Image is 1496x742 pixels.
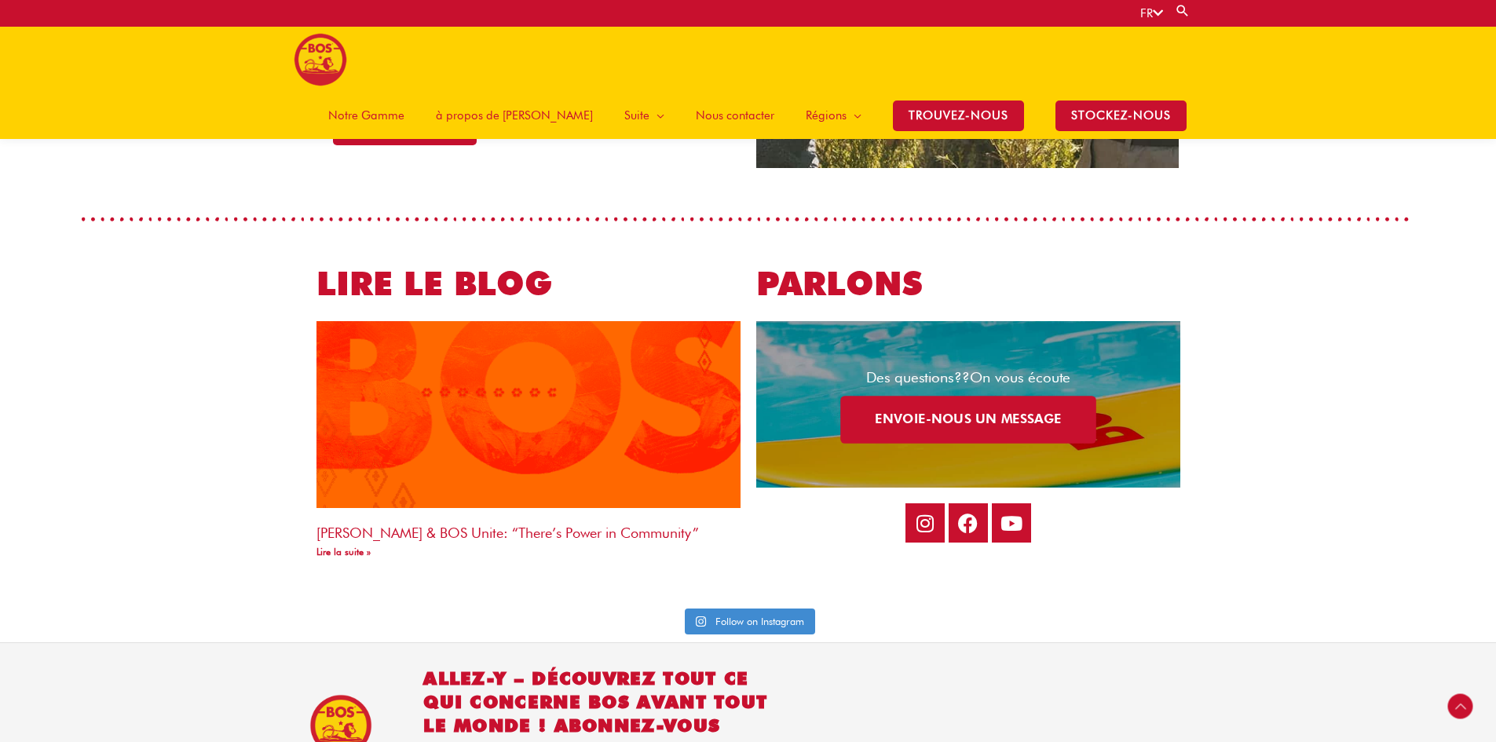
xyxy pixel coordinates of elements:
[790,92,877,139] a: Régions
[624,92,649,139] span: Suite
[756,262,1180,305] h2: PARLONS
[294,33,347,86] img: BOS logo finals-200px
[316,525,699,541] a: [PERSON_NAME] & BOS Unite: “There’s Power in Community”
[696,92,774,139] span: Nous contacter
[1040,92,1202,139] a: stockez-nous
[1055,101,1187,131] span: stockez-nous
[301,92,1202,139] nav: Site Navigation
[436,92,593,139] span: à propos de [PERSON_NAME]
[680,92,790,139] a: Nous contacter
[715,615,804,627] span: Follow on Instagram
[328,92,404,139] span: Notre Gamme
[893,101,1024,131] span: TROUVEZ-NOUS
[765,366,1171,387] div: Des questions??
[313,92,420,139] a: Notre Gamme
[877,92,1040,139] a: TROUVEZ-NOUS
[696,616,706,627] svg: Instagram
[609,92,680,139] a: Suite
[1175,3,1191,18] a: Search button
[806,92,847,139] span: Régions
[685,609,814,635] a: Instagram Follow on Instagram
[840,397,1096,444] a: ENVOIE-NOUS UN MESSAGE
[420,92,609,139] a: à propos de [PERSON_NAME]
[969,368,1070,386] span: On vous écoute
[316,546,371,557] a: Read more about Siya Kolisi & BOS Unite: “There’s Power in Community”
[1140,6,1163,20] a: FR
[316,262,741,305] h2: lire le blog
